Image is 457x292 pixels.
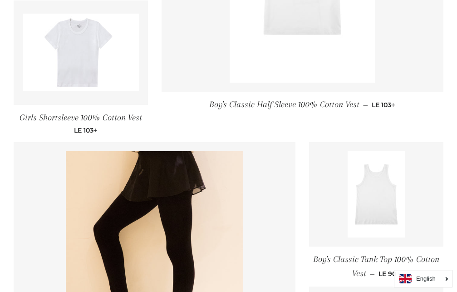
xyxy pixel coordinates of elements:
[162,92,443,118] a: Boy's Classic Half Sleeve 100% Cotton Vest — LE 103
[378,270,400,278] span: LE 90
[14,105,148,142] a: Girls Shortsleeve 100% Cotton Vest — LE 103
[313,254,439,278] span: Boy's Classic Tank Top 100% Cotton Vest
[363,101,368,109] span: —
[370,270,375,278] span: —
[372,101,395,109] span: LE 103
[416,276,436,282] i: English
[209,99,359,109] span: Boy's Classic Half Sleeve 100% Cotton Vest
[65,126,70,134] span: —
[399,274,447,283] a: English
[309,247,443,287] a: Boy's Classic Tank Top 100% Cotton Vest — LE 90
[20,113,142,123] span: Girls Shortsleeve 100% Cotton Vest
[74,126,98,134] span: LE 103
